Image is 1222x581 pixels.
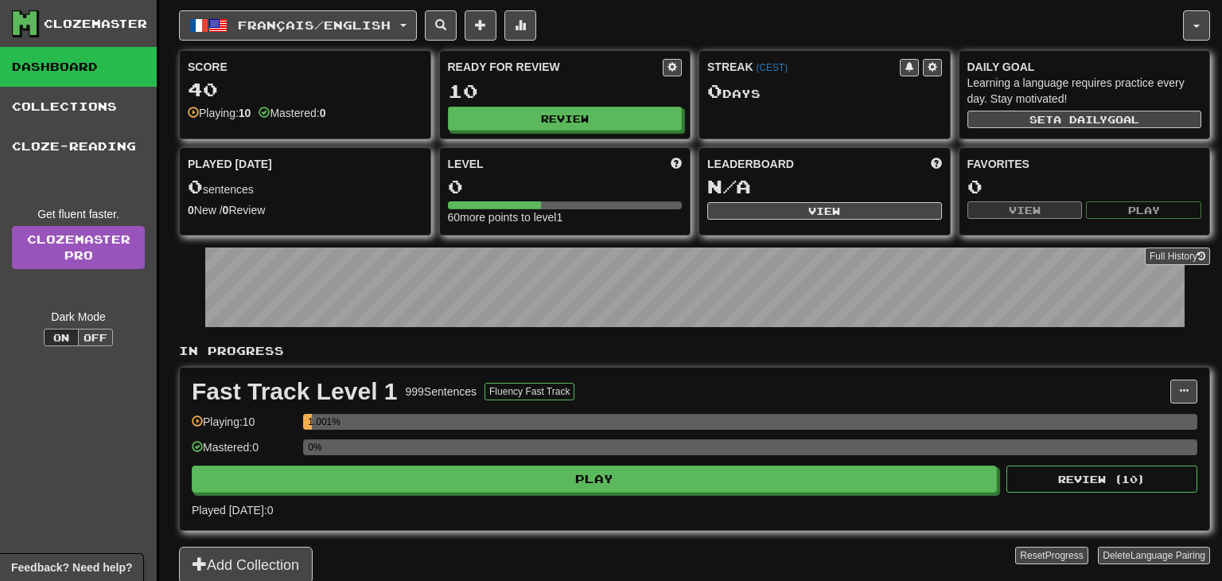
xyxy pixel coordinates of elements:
[448,81,683,101] div: 10
[967,201,1083,219] button: View
[967,59,1202,75] div: Daily Goal
[1131,550,1205,561] span: Language Pairing
[44,329,79,346] button: On
[448,107,683,131] button: Review
[1045,550,1084,561] span: Progress
[259,105,325,121] div: Mastered:
[188,105,251,121] div: Playing:
[179,343,1210,359] p: In Progress
[11,560,132,575] span: Open feedback widget
[192,380,398,404] div: Fast Track Level 1
[1145,248,1210,265] button: Full History
[448,209,683,225] div: 60 more points to level 1
[967,75,1202,107] div: Learning a language requires practice every day. Stay motivated!
[320,107,326,119] strong: 0
[188,59,422,75] div: Score
[188,156,272,172] span: Played [DATE]
[465,10,496,41] button: Add sentence to collection
[448,59,664,75] div: Ready for Review
[238,18,391,32] span: Français / English
[1086,201,1201,219] button: Play
[931,156,942,172] span: This week in points, UTC
[671,156,682,172] span: Score more points to level up
[188,80,422,99] div: 40
[707,81,942,102] div: Day s
[707,175,751,197] span: N/A
[44,16,147,32] div: Clozemaster
[188,177,422,197] div: sentences
[1053,114,1107,125] span: a daily
[308,414,312,430] div: 1.001%
[1006,466,1197,493] button: Review (10)
[448,177,683,197] div: 0
[707,156,794,172] span: Leaderboard
[188,175,203,197] span: 0
[78,329,113,346] button: Off
[406,384,477,400] div: 999 Sentences
[707,59,900,75] div: Streak
[223,204,229,216] strong: 0
[504,10,536,41] button: More stats
[425,10,457,41] button: Search sentences
[188,204,194,216] strong: 0
[1015,547,1088,564] button: ResetProgress
[707,202,942,220] button: View
[448,156,484,172] span: Level
[967,156,1202,172] div: Favorites
[179,10,417,41] button: Français/English
[239,107,251,119] strong: 10
[756,62,788,73] a: (CEST)
[967,111,1202,128] button: Seta dailygoal
[967,177,1202,197] div: 0
[192,466,997,493] button: Play
[192,439,295,466] div: Mastered: 0
[12,206,145,222] div: Get fluent faster.
[12,309,145,325] div: Dark Mode
[192,414,295,440] div: Playing: 10
[1098,547,1210,564] button: DeleteLanguage Pairing
[192,504,273,517] span: Played [DATE]: 0
[707,80,722,102] span: 0
[188,202,422,218] div: New / Review
[485,383,574,400] button: Fluency Fast Track
[12,226,145,269] a: ClozemasterPro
